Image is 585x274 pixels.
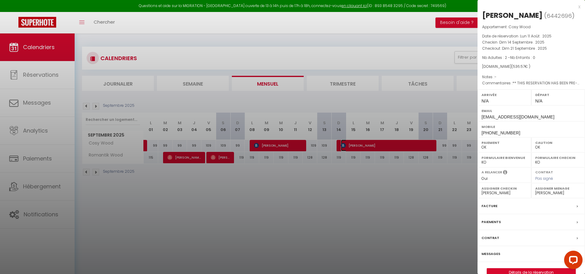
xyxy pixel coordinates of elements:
[482,55,535,60] span: Nb Adultes : 2 -
[482,140,527,146] label: Paiement
[482,124,581,130] label: Mobile
[535,98,542,103] span: N/A
[482,64,580,70] div: [DOMAIN_NAME]
[482,235,499,241] label: Contrat
[482,80,580,86] p: Commentaires :
[478,3,580,10] div: x
[482,130,520,135] span: [PHONE_NUMBER]
[482,92,527,98] label: Arrivée
[482,185,527,191] label: Assigner Checkin
[482,203,497,209] label: Facture
[513,64,525,69] span: 536.57
[482,10,543,20] div: [PERSON_NAME]
[502,46,547,51] span: Dim 21 Septembre . 2025
[510,55,535,60] span: Nb Enfants : 0
[494,74,497,79] span: -
[482,251,500,257] label: Messages
[535,140,581,146] label: Caution
[482,170,502,175] label: A relancer
[482,74,580,80] p: Notes :
[544,11,575,20] span: ( )
[482,98,489,103] span: N/A
[535,176,553,181] span: Pas signé
[499,40,544,45] span: Dim 14 Septembre . 2025
[520,33,552,39] span: Lun 11 Août . 2025
[482,39,580,45] p: Checkin :
[535,155,581,161] label: Formulaire Checkin
[482,24,580,30] p: Appartement :
[482,108,581,114] label: Email
[509,24,531,29] span: Cosy Wood
[482,45,580,52] p: Checkout :
[482,155,527,161] label: Formulaire Bienvenue
[547,12,572,20] span: 6442696
[503,170,507,176] i: Sélectionner OUI si vous souhaiter envoyer les séquences de messages post-checkout
[482,219,501,225] label: Paiements
[559,248,585,274] iframe: LiveChat chat widget
[482,114,554,119] span: [EMAIL_ADDRESS][DOMAIN_NAME]
[535,170,553,174] label: Contrat
[535,92,581,98] label: Départ
[535,185,581,191] label: Assigner Menage
[511,64,530,69] span: ( € )
[482,33,580,39] p: Date de réservation :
